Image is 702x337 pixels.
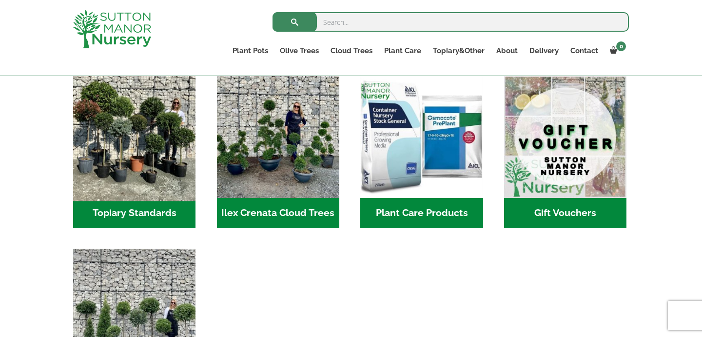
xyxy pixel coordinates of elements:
[70,72,199,201] img: Home - IMG 5223
[217,76,339,198] img: Home - 9CE163CB 973F 4905 8AD5 A9A890F87D43
[360,198,483,228] h2: Plant Care Products
[227,44,274,58] a: Plant Pots
[490,44,524,58] a: About
[325,44,378,58] a: Cloud Trees
[360,76,483,228] a: Visit product category Plant Care Products
[217,76,339,228] a: Visit product category Ilex Crenata Cloud Trees
[504,198,626,228] h2: Gift Vouchers
[217,198,339,228] h2: Ilex Crenata Cloud Trees
[427,44,490,58] a: Topiary&Other
[604,44,629,58] a: 0
[524,44,565,58] a: Delivery
[273,12,629,32] input: Search...
[504,76,626,228] a: Visit product category Gift Vouchers
[616,41,626,51] span: 0
[73,76,195,228] a: Visit product category Topiary Standards
[73,198,195,228] h2: Topiary Standards
[378,44,427,58] a: Plant Care
[274,44,325,58] a: Olive Trees
[565,44,604,58] a: Contact
[360,76,483,198] img: Home - food and soil
[504,76,626,198] img: Home - MAIN
[73,10,151,48] img: logo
